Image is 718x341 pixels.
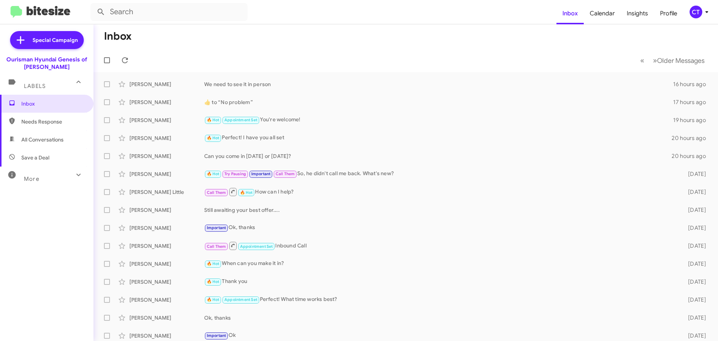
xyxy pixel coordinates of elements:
[129,296,204,304] div: [PERSON_NAME]
[129,332,204,340] div: [PERSON_NAME]
[276,171,295,176] span: Call Them
[207,279,220,284] span: 🔥 Hot
[673,80,712,88] div: 16 hours ago
[129,278,204,286] div: [PERSON_NAME]
[129,224,204,232] div: [PERSON_NAME]
[129,152,204,160] div: [PERSON_NAME]
[676,278,712,286] div: [DATE]
[10,31,84,49] a: Special Campaign
[129,134,204,142] div: [PERSON_NAME]
[676,188,712,196] div: [DATE]
[129,170,204,178] div: [PERSON_NAME]
[129,188,204,196] div: [PERSON_NAME] Little
[207,136,220,140] span: 🔥 Hot
[129,260,204,268] div: [PERSON_NAME]
[207,118,220,122] span: 🔥 Hot
[636,53,649,68] button: Previous
[673,98,712,106] div: 17 hours ago
[21,118,85,125] span: Needs Response
[204,116,673,124] div: You're welcome!
[676,314,712,322] div: [DATE]
[129,314,204,322] div: [PERSON_NAME]
[104,30,132,42] h1: Inbox
[676,242,712,250] div: [DATE]
[676,206,712,214] div: [DATE]
[673,116,712,124] div: 19 hours ago
[648,53,709,68] button: Next
[672,152,712,160] div: 20 hours ago
[204,314,676,322] div: Ok, thanks
[640,56,644,65] span: «
[207,190,226,195] span: Call Them
[653,56,657,65] span: »
[204,331,676,340] div: Ok
[207,244,226,249] span: Call Them
[24,83,46,89] span: Labels
[251,171,271,176] span: Important
[204,223,676,232] div: Ok, thanks
[207,171,220,176] span: 🔥 Hot
[204,152,672,160] div: Can you come in [DATE] or [DATE]?
[676,224,712,232] div: [DATE]
[240,244,273,249] span: Appointment Set
[204,170,676,178] div: So, he didn't call me back. What's new?
[204,80,673,88] div: We need to see it in person
[683,6,710,18] button: CT
[90,3,248,21] input: Search
[672,134,712,142] div: 20 hours ago
[690,6,702,18] div: CT
[224,171,246,176] span: Try Pausing
[584,3,621,24] a: Calendar
[129,206,204,214] div: [PERSON_NAME]
[676,332,712,340] div: [DATE]
[657,57,705,65] span: Older Messages
[204,206,676,214] div: Still awaiting your best offer....
[207,261,220,266] span: 🔥 Hot
[207,297,220,302] span: 🔥 Hot
[204,241,676,250] div: Inbound Call
[207,225,226,230] span: Important
[129,242,204,250] div: [PERSON_NAME]
[204,259,676,268] div: When can you make it in?
[204,134,672,142] div: Perfect! I have you all set
[21,154,49,161] span: Save a Deal
[204,187,676,197] div: How can I help?
[129,80,204,88] div: [PERSON_NAME]
[676,296,712,304] div: [DATE]
[207,333,226,338] span: Important
[21,136,64,143] span: All Conversations
[240,190,253,195] span: 🔥 Hot
[204,295,676,304] div: Perfect! What time works best?
[676,260,712,268] div: [DATE]
[621,3,654,24] a: Insights
[654,3,683,24] a: Profile
[129,116,204,124] div: [PERSON_NAME]
[636,53,709,68] nav: Page navigation example
[224,297,257,302] span: Appointment Set
[33,36,78,44] span: Special Campaign
[224,118,257,122] span: Appointment Set
[21,100,85,107] span: Inbox
[204,98,673,106] div: ​👍​ to “ No problem ”
[24,176,39,182] span: More
[676,170,712,178] div: [DATE]
[204,277,676,286] div: Thank you
[556,3,584,24] a: Inbox
[129,98,204,106] div: [PERSON_NAME]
